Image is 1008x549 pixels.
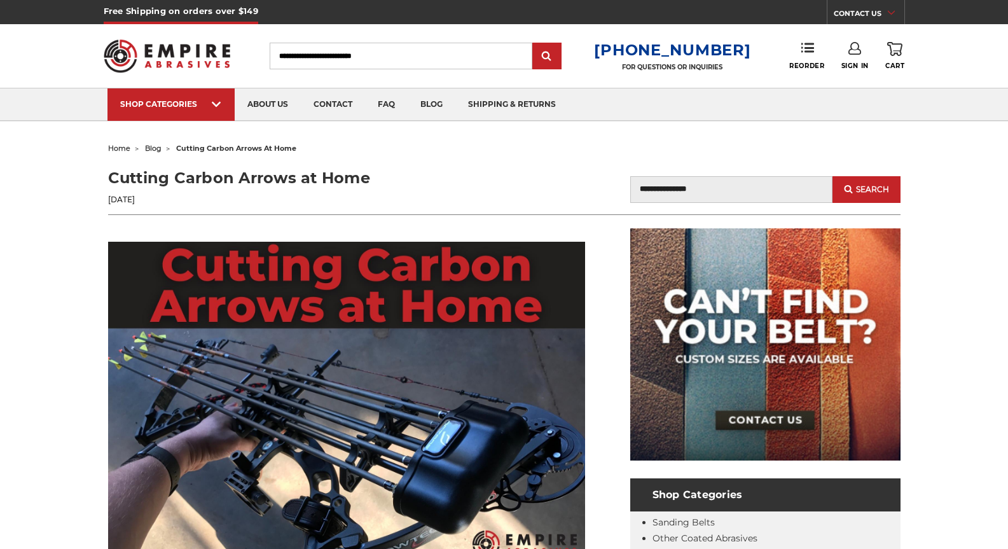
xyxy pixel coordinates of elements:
[145,144,162,153] a: blog
[856,185,889,194] span: Search
[885,42,904,70] a: Cart
[108,167,504,190] h1: Cutting Carbon Arrows at Home
[534,44,560,69] input: Submit
[789,62,824,70] span: Reorder
[365,88,408,121] a: faq
[108,144,130,153] a: home
[594,63,750,71] p: FOR QUESTIONS OR INQUIRIES
[841,62,869,70] span: Sign In
[832,176,900,203] button: Search
[235,88,301,121] a: about us
[885,62,904,70] span: Cart
[108,194,504,205] p: [DATE]
[104,31,231,81] img: Empire Abrasives
[652,517,715,528] a: Sanding Belts
[301,88,365,121] a: contact
[176,144,296,153] span: cutting carbon arrows at home
[455,88,569,121] a: shipping & returns
[652,532,757,544] a: Other Coated Abrasives
[594,41,750,59] a: [PHONE_NUMBER]
[120,99,222,109] div: SHOP CATEGORIES
[834,6,904,24] a: CONTACT US
[630,478,901,511] h4: Shop Categories
[408,88,455,121] a: blog
[630,228,901,461] img: promo banner for custom belts.
[789,42,824,69] a: Reorder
